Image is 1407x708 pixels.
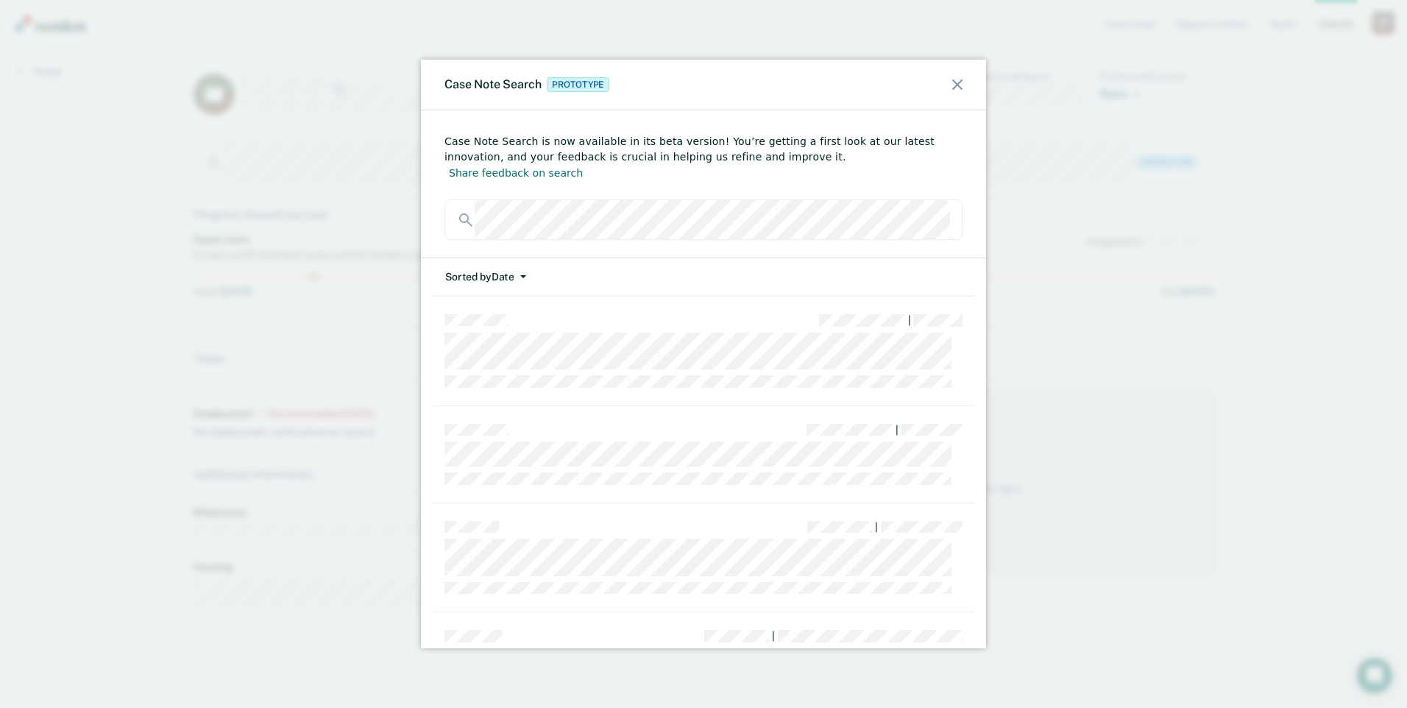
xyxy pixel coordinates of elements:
div: | [875,521,878,534]
div: Case Note Search is now available in its beta version! You’re getting a first look at our latest ... [444,134,963,182]
div: | [908,314,911,327]
button: Sorted byDate [444,258,527,296]
span: Prototype [547,77,609,92]
div: | [896,424,899,436]
div: Case Note Search [444,77,612,92]
div: | [772,630,775,642]
button: Share feedback on search [444,165,587,182]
